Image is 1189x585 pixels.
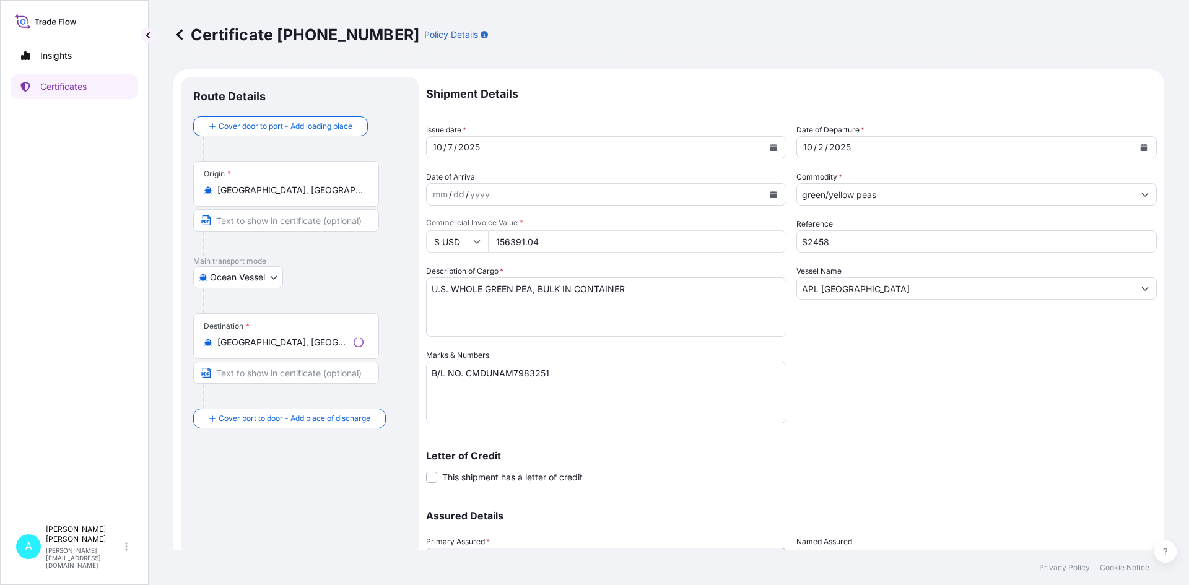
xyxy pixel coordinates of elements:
[796,265,842,277] label: Vessel Name
[796,124,865,136] span: Date of Departure
[46,547,123,569] p: [PERSON_NAME][EMAIL_ADDRESS][DOMAIN_NAME]
[797,183,1134,206] input: Type to search commodity
[210,271,265,284] span: Ocean Vessel
[796,218,833,230] label: Reference
[426,548,786,570] button: Select a primary assured
[1134,277,1156,300] button: Show suggestions
[1100,563,1149,573] a: Cookie Notice
[193,256,406,266] p: Main transport mode
[354,337,364,347] div: Loading
[219,412,370,425] span: Cover port to door - Add place of discharge
[193,362,379,384] input: Text to appear on certificate
[432,187,449,202] div: month,
[426,171,477,183] span: Date of Arrival
[432,140,443,155] div: month,
[193,209,379,232] input: Text to appear on certificate
[204,169,231,179] div: Origin
[488,230,786,253] input: Enter amount
[193,116,368,136] button: Cover door to port - Add loading place
[814,140,817,155] div: /
[426,218,786,228] span: Commercial Invoice Value
[25,540,32,553] span: A
[825,140,828,155] div: /
[454,140,457,155] div: /
[1039,563,1090,573] a: Privacy Policy
[796,230,1157,253] input: Enter booking reference
[1134,137,1154,157] button: Calendar
[11,74,138,99] a: Certificates
[426,77,1157,111] p: Shipment Details
[193,266,283,288] button: Select transport
[828,140,852,155] div: year,
[426,362,786,423] textarea: B/L NO. CMDUNAM7983251
[40,50,72,62] p: Insights
[426,124,466,136] span: Issue date
[426,277,786,337] textarea: U.S. WHOLE GREEN PEA, BULK IN CONTAINER
[426,349,489,362] label: Marks & Numbers
[40,80,87,93] p: Certificates
[426,511,1157,521] p: Assured Details
[426,451,1157,461] p: Letter of Credit
[764,137,783,157] button: Calendar
[219,120,352,132] span: Cover door to port - Add loading place
[449,187,452,202] div: /
[797,277,1134,300] input: Type to search vessel name or IMO
[193,409,386,428] button: Cover port to door - Add place of discharge
[452,187,466,202] div: day,
[204,321,250,331] div: Destination
[796,171,842,183] label: Commodity
[193,89,266,104] p: Route Details
[1134,183,1156,206] button: Show suggestions
[802,140,814,155] div: month,
[796,535,852,548] label: Named Assured
[426,535,490,548] span: Primary Assured
[173,25,419,45] p: Certificate [PHONE_NUMBER]
[469,187,491,202] div: year,
[817,140,825,155] div: day,
[443,140,446,155] div: /
[217,336,349,349] input: Destination
[11,43,138,68] a: Insights
[442,471,583,483] span: This shipment has a letter of credit
[46,524,123,544] p: [PERSON_NAME] [PERSON_NAME]
[764,184,783,204] button: Calendar
[457,140,481,155] div: year,
[466,187,469,202] div: /
[424,28,478,41] p: Policy Details
[217,184,364,196] input: Origin
[446,140,454,155] div: day,
[426,265,503,277] label: Description of Cargo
